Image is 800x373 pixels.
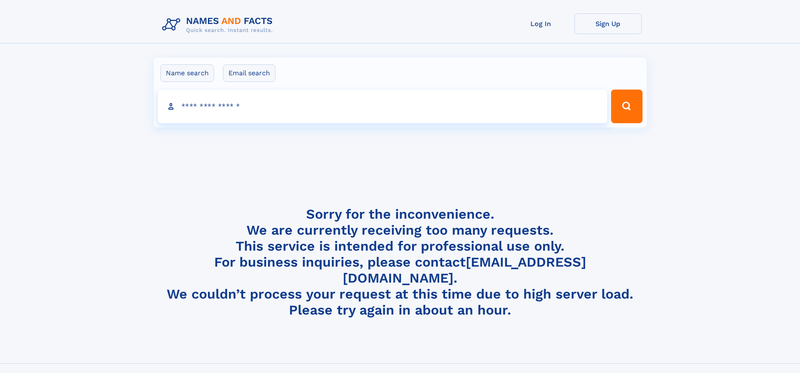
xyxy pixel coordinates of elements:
[343,254,586,286] a: [EMAIL_ADDRESS][DOMAIN_NAME]
[223,64,275,82] label: Email search
[160,64,214,82] label: Name search
[611,90,642,123] button: Search Button
[507,13,574,34] a: Log In
[158,90,608,123] input: search input
[159,13,280,36] img: Logo Names and Facts
[574,13,642,34] a: Sign Up
[159,206,642,318] h4: Sorry for the inconvenience. We are currently receiving too many requests. This service is intend...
